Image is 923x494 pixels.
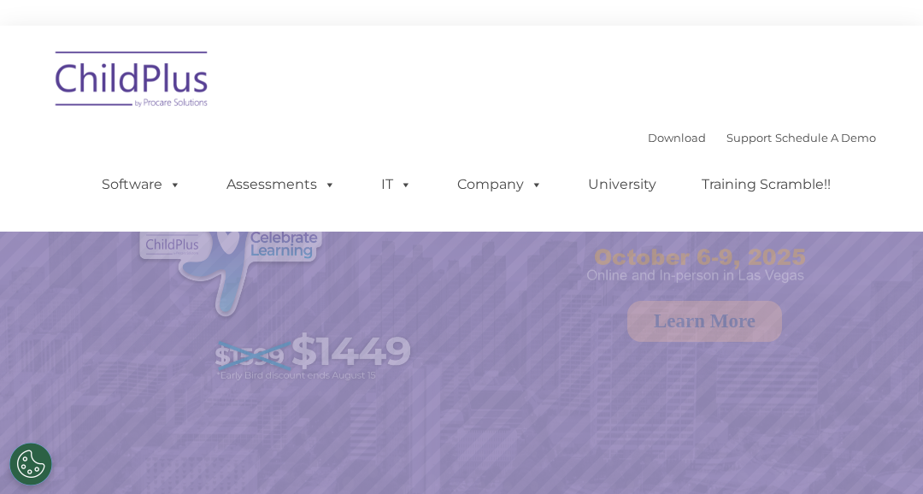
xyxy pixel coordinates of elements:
a: Schedule A Demo [775,131,876,144]
font: | [648,131,876,144]
a: University [571,168,673,202]
a: Learn More [627,301,782,342]
button: Cookies Settings [9,443,52,485]
a: Company [440,168,560,202]
a: Software [85,168,198,202]
a: Assessments [209,168,353,202]
a: Download [648,131,706,144]
a: Support [726,131,772,144]
a: Training Scramble!! [685,168,848,202]
a: IT [364,168,429,202]
img: ChildPlus by Procare Solutions [47,39,218,125]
